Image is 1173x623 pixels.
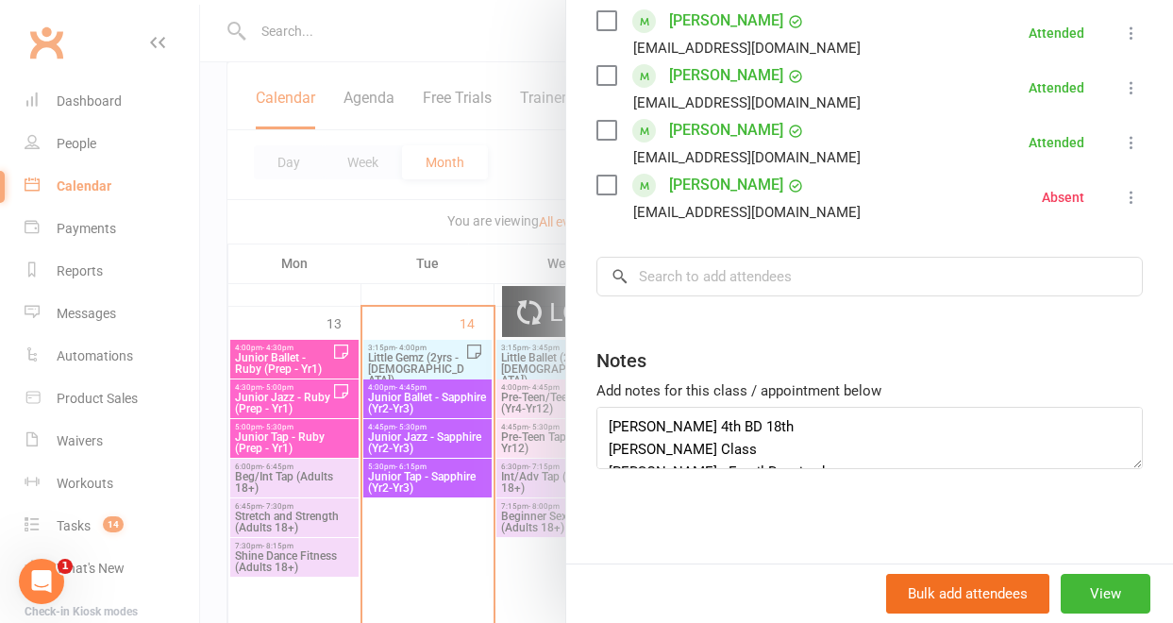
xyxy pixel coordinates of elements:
a: [PERSON_NAME] [669,60,783,91]
div: [EMAIL_ADDRESS][DOMAIN_NAME] [633,91,861,115]
div: Attended [1029,136,1084,149]
button: Bulk add attendees [886,574,1049,614]
button: View [1061,574,1150,614]
a: [PERSON_NAME] [669,6,783,36]
div: [EMAIL_ADDRESS][DOMAIN_NAME] [633,145,861,170]
div: [EMAIL_ADDRESS][DOMAIN_NAME] [633,200,861,225]
a: [PERSON_NAME] [669,115,783,145]
div: [EMAIL_ADDRESS][DOMAIN_NAME] [633,36,861,60]
div: Absent [1042,191,1084,204]
div: Attended [1029,81,1084,94]
div: Add notes for this class / appointment below [596,379,1143,402]
input: Search to add attendees [596,257,1143,296]
iframe: Intercom live chat [19,559,64,604]
div: Attended [1029,26,1084,40]
a: [PERSON_NAME] [669,170,783,200]
div: Notes [596,347,646,374]
span: 1 [58,559,73,574]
